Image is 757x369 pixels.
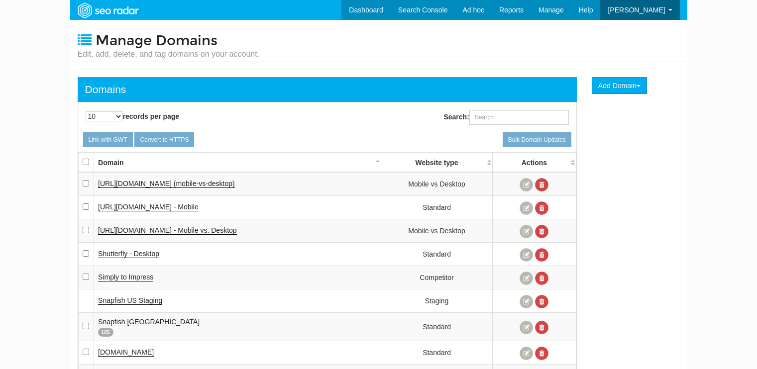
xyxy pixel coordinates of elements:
[74,1,142,19] img: SEORadar
[398,6,448,14] span: Search Console
[98,348,154,357] a: [DOMAIN_NAME]
[520,272,533,285] a: Edit Domain Information
[443,110,568,125] label: Search:
[96,32,217,49] span: Manage Domains
[381,196,493,219] td: Standard
[535,225,548,238] a: Delete Domain
[493,153,576,173] th: Actions: activate to sort column ascending
[520,225,533,238] a: Edit Domain Information
[520,178,533,191] a: Edit Domain Information
[520,321,533,334] a: Edit Domain Information
[535,272,548,285] a: Delete Domain
[98,328,113,337] span: US
[381,153,493,173] th: Website type: activate to sort column ascending
[98,203,199,211] a: [URL][DOMAIN_NAME] - Mobile
[98,226,184,234] span: [URL][DOMAIN_NAME] - M
[381,341,493,365] td: Standard
[83,132,133,147] a: Link with GWT
[78,49,260,60] small: Edit, add, delete, and tag domains on your account.
[98,273,153,281] a: Simply to Impress
[134,132,194,147] a: Convert to HTTPS
[592,77,647,94] button: Add Domain
[94,153,381,173] th: Domain: activate to sort column descending
[462,6,484,14] span: Ad hoc
[381,243,493,266] td: Standard
[86,111,180,121] label: records per page
[98,180,191,187] span: [URL][DOMAIN_NAME] (mobi
[85,82,126,97] div: Domains
[535,248,548,262] a: Delete Domain
[98,226,237,235] a: [URL][DOMAIN_NAME] - Mobile vs. Desktop
[98,273,153,281] span: Simply to Impress
[98,348,154,356] span: [DOMAIN_NAME]
[520,248,533,262] a: Edit Domain Information
[535,201,548,215] a: Delete Domain
[191,180,235,187] span: le-vs-desktop)
[503,132,571,147] a: Bulk Domain Updates
[98,203,184,211] span: [URL][DOMAIN_NAME] - M
[184,203,199,211] span: obile
[579,6,593,14] span: Help
[520,201,533,215] a: Edit Domain Information
[535,321,548,334] a: Delete Domain
[381,172,493,196] td: Mobile vs Desktop
[520,295,533,308] a: Edit Domain Information
[98,180,235,188] a: [URL][DOMAIN_NAME] (mobile-vs-desktop)
[608,6,665,14] span: [PERSON_NAME]
[184,226,237,234] span: obile vs. Desktop
[535,295,548,308] a: Delete Domain
[98,296,162,305] a: Snapfish US Staging
[381,266,493,289] td: Competitor
[499,6,524,14] span: Reports
[535,347,548,360] a: Delete Domain
[381,289,493,313] td: Staging
[381,313,493,341] td: Standard
[98,250,159,258] a: Shutterfly - Desktop
[381,219,493,243] td: Mobile vs Desktop
[98,318,200,326] a: Snapfish [GEOGRAPHIC_DATA]
[86,111,123,121] select: records per page
[520,347,533,360] a: Edit Domain Information
[469,110,569,125] input: Search:
[539,6,564,14] span: Manage
[535,178,548,191] a: Delete Domain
